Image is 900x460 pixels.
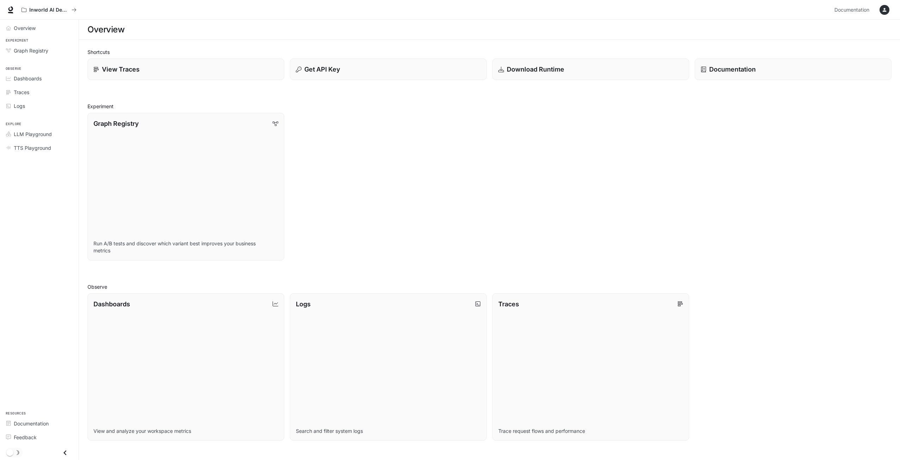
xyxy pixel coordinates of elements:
[507,65,564,74] p: Download Runtime
[492,293,689,441] a: TracesTrace request flows and performance
[3,417,76,430] a: Documentation
[57,446,73,460] button: Close drawer
[102,65,140,74] p: View Traces
[87,48,892,56] h2: Shortcuts
[29,7,69,13] p: Inworld AI Demos
[3,86,76,98] a: Traces
[3,22,76,34] a: Overview
[93,299,130,309] p: Dashboards
[3,72,76,85] a: Dashboards
[14,144,51,152] span: TTS Playground
[14,434,37,441] span: Feedback
[87,283,892,290] h2: Observe
[14,130,52,138] span: LLM Playground
[832,3,875,17] a: Documentation
[14,420,49,427] span: Documentation
[87,113,284,260] a: Graph RegistryRun A/B tests and discover which variant best improves your business metrics
[3,44,76,57] a: Graph Registry
[492,59,689,80] a: Download Runtime
[14,102,25,110] span: Logs
[709,65,756,74] p: Documentation
[296,299,311,309] p: Logs
[14,88,29,96] span: Traces
[3,431,76,443] a: Feedback
[87,103,892,110] h2: Experiment
[14,75,42,82] span: Dashboards
[87,293,284,441] a: DashboardsView and analyze your workspace metrics
[93,240,278,254] p: Run A/B tests and discover which variant best improves your business metrics
[93,119,139,128] p: Graph Registry
[3,128,76,140] a: LLM Playground
[93,428,278,435] p: View and analyze your workspace metrics
[290,59,487,80] button: Get API Key
[14,47,48,54] span: Graph Registry
[834,6,869,14] span: Documentation
[14,24,36,32] span: Overview
[87,59,284,80] a: View Traces
[3,142,76,154] a: TTS Playground
[304,65,340,74] p: Get API Key
[3,100,76,112] a: Logs
[296,428,481,435] p: Search and filter system logs
[87,23,124,37] h1: Overview
[6,448,13,456] span: Dark mode toggle
[18,3,80,17] button: All workspaces
[695,59,892,80] a: Documentation
[498,299,519,309] p: Traces
[290,293,487,441] a: LogsSearch and filter system logs
[498,428,683,435] p: Trace request flows and performance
